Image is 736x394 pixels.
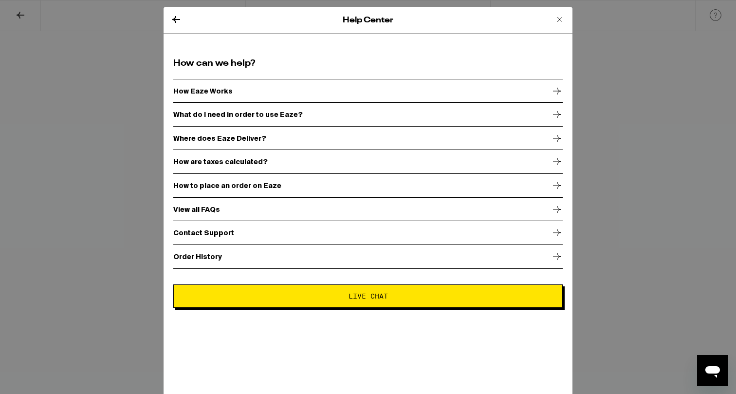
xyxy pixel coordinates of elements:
[173,134,266,142] p: Where does Eaze Deliver?
[164,7,572,34] div: Help Center
[173,102,563,127] a: What do I need in order to use Eaze?
[173,206,220,213] p: View all FAQs
[173,182,281,189] p: How to place an order on Eaze
[349,293,388,300] span: Live Chat
[173,244,563,269] a: Order History
[173,79,563,103] a: How Eaze Works
[173,150,563,174] a: How are taxes calculated?
[173,229,234,237] p: Contact Support
[173,284,563,308] button: Live Chat
[173,126,563,150] a: Where does Eaze Deliver?
[173,253,222,261] p: Order History
[173,57,563,70] h2: How can we help?
[173,173,563,198] a: How to place an order on Eaze
[173,111,303,118] p: What do I need in order to use Eaze?
[173,221,563,245] a: Contact Support
[173,158,268,166] p: How are taxes calculated?
[173,87,233,95] p: How Eaze Works
[697,355,728,386] iframe: Button to launch messaging window
[173,197,563,222] a: View all FAQs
